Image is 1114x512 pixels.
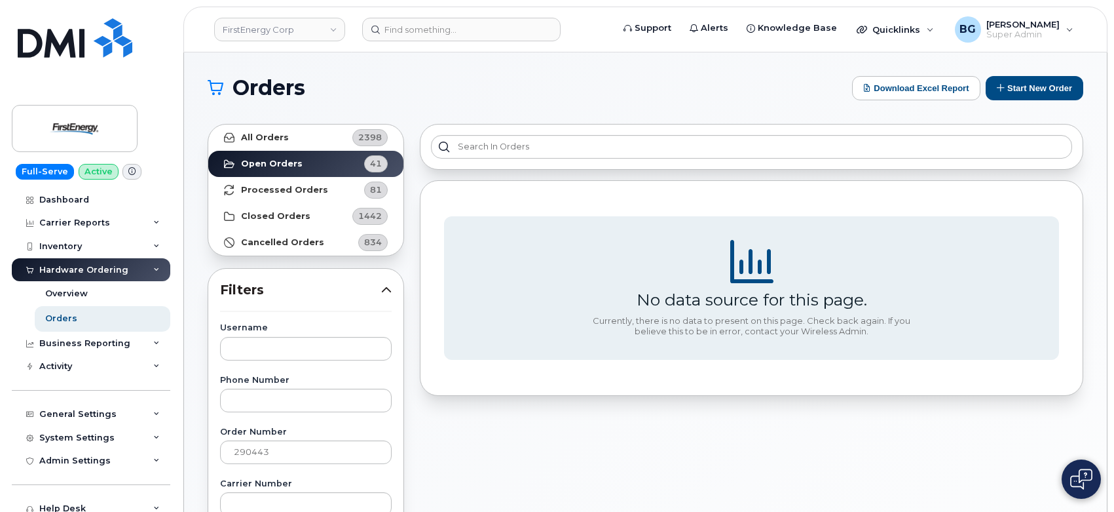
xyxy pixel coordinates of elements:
a: Cancelled Orders834 [208,229,403,256]
strong: Processed Orders [241,185,328,195]
a: Closed Orders1442 [208,203,403,229]
div: No data source for this page. [637,290,867,309]
strong: Cancelled Orders [241,237,324,248]
button: Start New Order [986,76,1083,100]
div: Currently, there is no data to present on this page. Check back again. If you believe this to be ... [588,316,916,336]
strong: Closed Orders [241,211,310,222]
label: Username [220,324,392,332]
strong: All Orders [241,132,289,143]
a: Open Orders41 [208,151,403,177]
label: Phone Number [220,376,392,385]
input: Search in orders [431,135,1072,159]
img: Open chat [1070,469,1092,490]
span: 41 [370,157,382,170]
span: 1442 [358,210,382,222]
span: 81 [370,184,382,196]
a: Processed Orders81 [208,177,403,203]
a: All Orders2398 [208,125,403,151]
span: Orders [232,78,305,98]
label: Carrier Number [220,480,392,488]
button: Download Excel Report [852,76,980,100]
label: Order Number [220,428,392,437]
span: 834 [364,236,382,248]
strong: Open Orders [241,159,303,169]
span: 2398 [358,131,382,144]
span: Filters [220,281,381,300]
